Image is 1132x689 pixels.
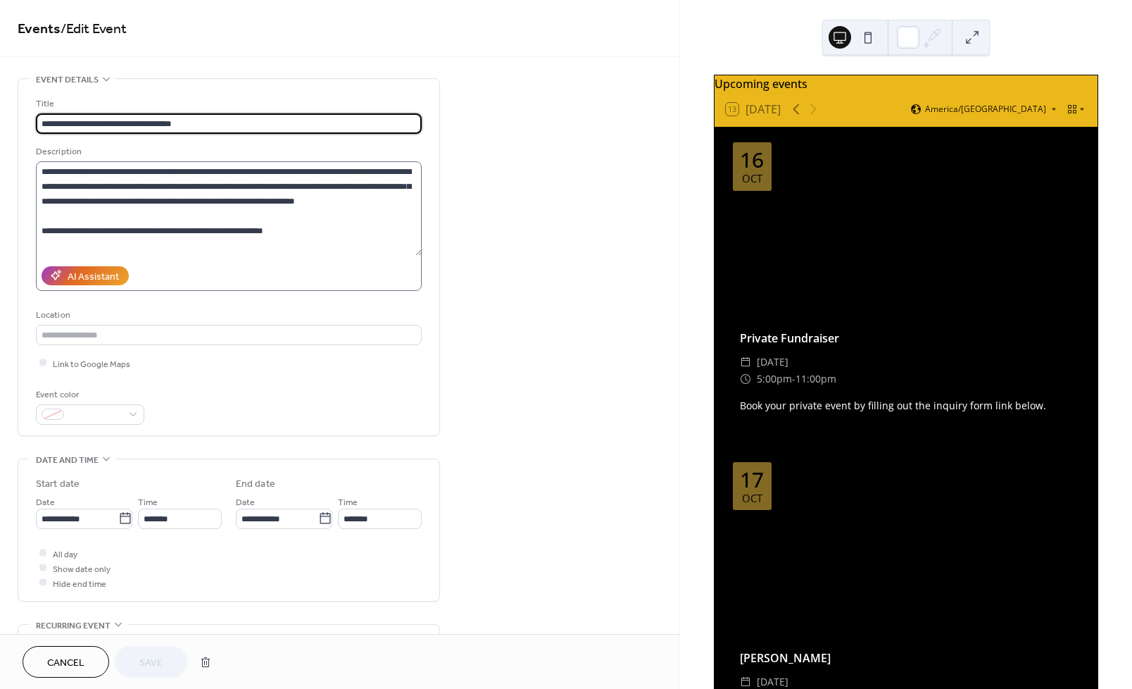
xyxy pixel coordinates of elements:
div: End date [236,477,275,492]
div: Oct [742,173,762,184]
div: Description [36,144,419,159]
div: Title [36,97,419,111]
span: 5:00pm [757,371,792,387]
span: / Edit Event [61,15,127,43]
span: Recurring event [36,619,111,633]
span: Date [36,495,55,509]
div: Start date [36,477,80,492]
span: - [792,371,795,387]
span: [DATE] [757,354,788,371]
span: Date [236,495,255,509]
span: Time [338,495,358,509]
span: Event details [36,73,99,87]
span: Link to Google Maps [53,356,130,371]
div: ​ [740,371,751,387]
div: Oct [742,493,762,504]
a: Events [18,15,61,43]
span: 11:00pm [795,371,836,387]
div: 17 [740,469,764,490]
button: AI Assistant [42,266,129,285]
a: [PERSON_NAME] [740,650,831,666]
div: AI Assistant [68,269,119,284]
div: Upcoming events [715,75,1098,92]
button: Cancel [23,646,109,678]
div: 16 [740,149,764,170]
div: Location [36,308,419,323]
span: America/[GEOGRAPHIC_DATA] [925,105,1046,113]
span: Cancel [47,656,84,671]
div: Event color [36,387,141,402]
div: Book your private event by filling out the inquiry form link below. [726,398,1086,413]
span: Hide end time [53,576,106,591]
span: Show date only [53,561,111,576]
div: Private Fundraiser [726,330,1086,347]
span: Date and time [36,453,99,468]
span: All day [53,547,77,561]
span: Time [138,495,158,509]
div: ​ [740,354,751,371]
